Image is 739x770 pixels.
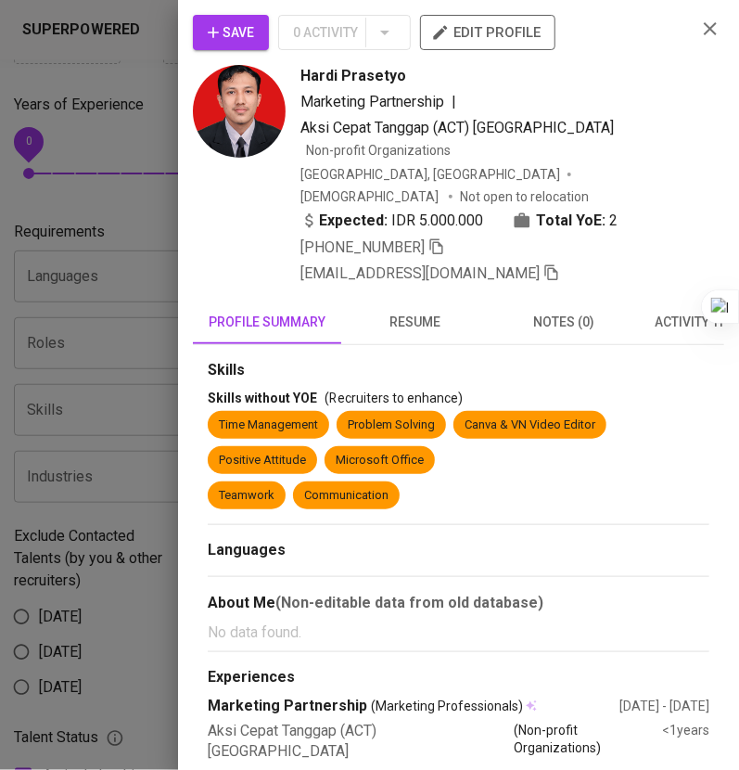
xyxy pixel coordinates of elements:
[536,210,605,232] b: Total YoE:
[300,187,441,206] span: [DEMOGRAPHIC_DATA]
[336,452,424,469] div: Microsoft Office
[319,210,388,232] b: Expected:
[348,417,435,434] div: Problem Solving
[204,311,330,334] span: profile summary
[208,540,709,561] div: Languages
[435,20,541,45] span: edit profile
[306,143,451,158] span: Non-profit Organizations
[208,622,709,644] p: No data found.
[609,210,618,232] span: 2
[325,391,463,405] span: (Recruiters to enhance)
[300,264,540,282] span: [EMAIL_ADDRESS][DOMAIN_NAME]
[208,667,709,688] div: Experiences
[304,487,389,505] div: Communication
[208,721,662,764] div: Aksi Cepat Tanggap (ACT) [GEOGRAPHIC_DATA]
[208,696,619,717] div: Marketing Partnership
[300,238,425,256] span: [PHONE_NUMBER]
[208,360,709,381] div: Skills
[275,594,543,611] b: (Non-editable data from old database)
[208,391,317,405] span: Skills without YOE
[300,93,444,110] span: Marketing Partnership
[465,417,595,434] div: Canva & VN Video Editor
[371,697,523,715] span: (Marketing Professionals)
[193,15,269,50] button: Save
[452,91,456,113] span: |
[501,311,627,334] span: notes (0)
[193,65,286,158] img: 066572910491969350bb6d0c0fcd2f92.png
[619,697,709,715] div: [DATE] - [DATE]
[420,24,555,39] a: edit profile
[208,592,709,614] div: About Me
[460,187,589,206] p: Not open to relocation
[300,65,406,87] span: Hardi Prasetyo
[662,721,709,764] div: <1 years
[300,165,560,184] div: [GEOGRAPHIC_DATA], [GEOGRAPHIC_DATA]
[514,721,662,764] p: (Non-profit Organizations)
[219,487,274,505] div: Teamwork
[300,210,483,232] div: IDR 5.000.000
[300,119,614,136] span: Aksi Cepat Tanggap (ACT) [GEOGRAPHIC_DATA]
[219,452,306,469] div: Positive Attitude
[219,417,318,434] div: Time Management
[352,311,478,334] span: resume
[208,21,254,45] span: Save
[420,15,555,50] button: edit profile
